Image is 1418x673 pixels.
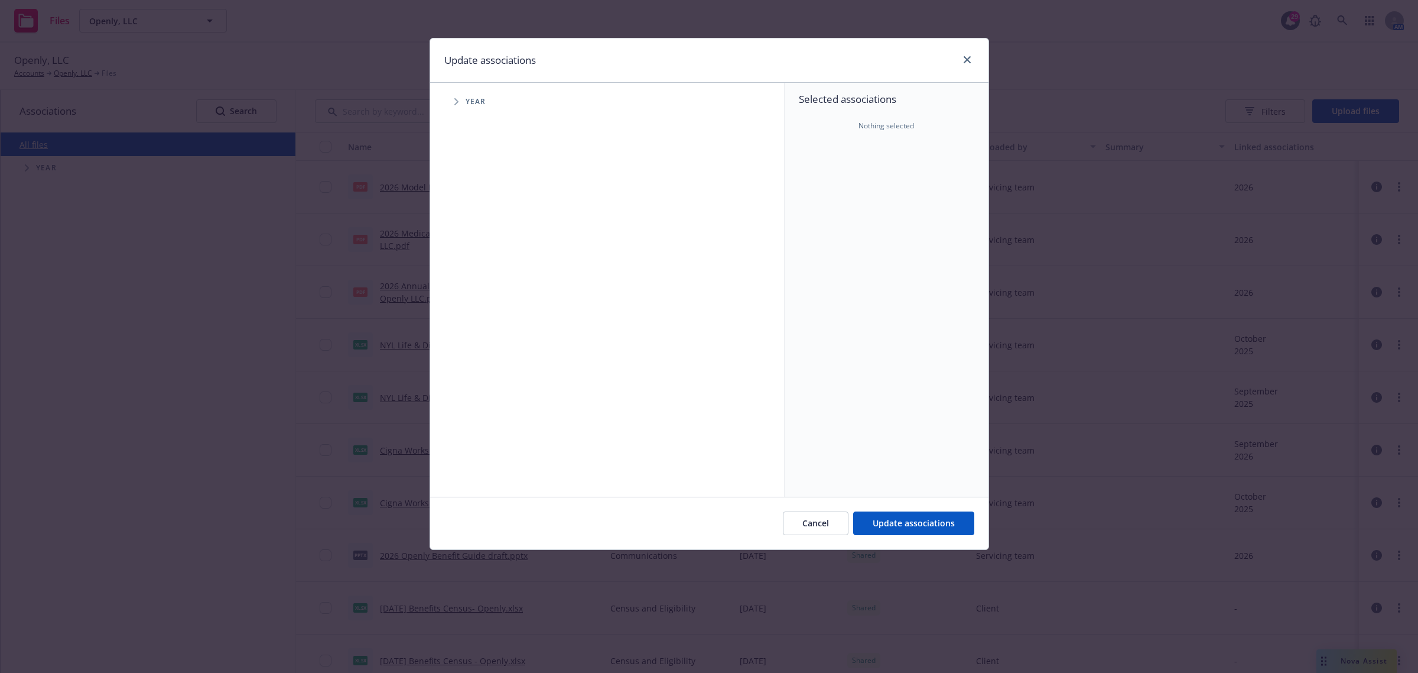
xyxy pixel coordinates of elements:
button: Cancel [783,512,848,535]
a: close [960,53,974,67]
span: Year [466,98,486,105]
span: Nothing selected [858,121,914,131]
span: Update associations [873,517,955,529]
h1: Update associations [444,53,536,68]
div: Tree Example [430,90,784,114]
span: Cancel [802,517,829,529]
button: Update associations [853,512,974,535]
span: Selected associations [799,92,974,106]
